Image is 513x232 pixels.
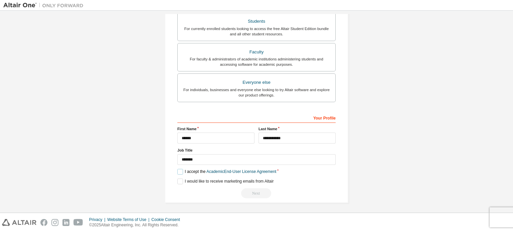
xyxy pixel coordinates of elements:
img: instagram.svg [51,219,58,226]
div: Read and acccept EULA to continue [177,188,336,198]
div: Students [182,17,331,26]
a: Academic End-User License Agreement [206,169,276,174]
div: For individuals, businesses and everyone else looking to try Altair software and explore our prod... [182,87,331,98]
img: Altair One [3,2,87,9]
img: youtube.svg [73,219,83,226]
p: © 2025 Altair Engineering, Inc. All Rights Reserved. [89,222,184,228]
label: First Name [177,126,254,132]
div: Everyone else [182,78,331,87]
label: I accept the [177,169,276,175]
div: Privacy [89,217,107,222]
img: facebook.svg [40,219,47,226]
label: Last Name [259,126,336,132]
div: For faculty & administrators of academic institutions administering students and accessing softwa... [182,56,331,67]
div: Website Terms of Use [107,217,151,222]
img: linkedin.svg [62,219,69,226]
div: Cookie Consent [151,217,184,222]
div: Faculty [182,47,331,57]
div: For currently enrolled students looking to access the free Altair Student Edition bundle and all ... [182,26,331,37]
label: Job Title [177,148,336,153]
label: I would like to receive marketing emails from Altair [177,179,274,184]
img: altair_logo.svg [2,219,36,226]
div: Your Profile [177,112,336,123]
